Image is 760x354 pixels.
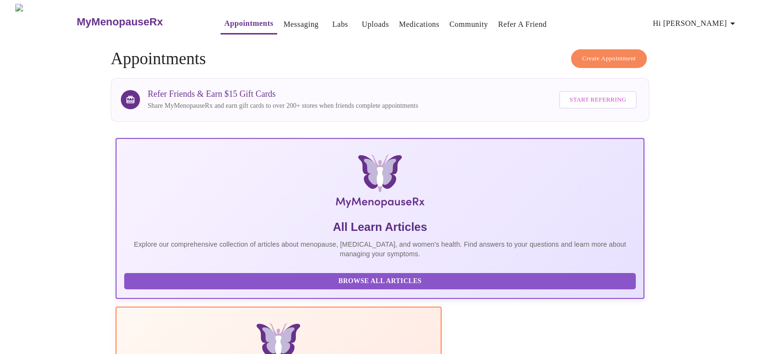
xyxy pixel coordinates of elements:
a: Medications [399,18,439,31]
p: Explore our comprehensive collection of articles about menopause, [MEDICAL_DATA], and women's hea... [124,240,636,259]
h3: Refer Friends & Earn $15 Gift Cards [148,89,418,99]
a: Browse All Articles [124,276,638,285]
button: Medications [395,15,443,34]
a: MyMenopauseRx [76,5,201,39]
button: Create Appointment [571,49,647,68]
span: Browse All Articles [134,275,626,287]
span: Hi [PERSON_NAME] [653,17,738,30]
button: Messaging [280,15,322,34]
a: Appointments [224,17,273,30]
button: Browse All Articles [124,273,636,290]
button: Uploads [358,15,393,34]
a: Labs [332,18,348,31]
img: MyMenopauseRx Logo [15,4,76,40]
h3: MyMenopauseRx [77,16,163,28]
button: Labs [325,15,356,34]
h4: Appointments [111,49,649,69]
button: Refer a Friend [494,15,551,34]
a: Start Referring [557,86,639,114]
a: Uploads [362,18,389,31]
h5: All Learn Articles [124,219,636,235]
span: Create Appointment [582,53,636,64]
button: Community [445,15,492,34]
button: Hi [PERSON_NAME] [649,14,742,33]
button: Appointments [221,14,277,34]
a: Refer a Friend [498,18,547,31]
a: Messaging [283,18,318,31]
span: Start Referring [570,94,626,105]
p: Share MyMenopauseRx and earn gift cards to over 200+ stores when friends complete appointments [148,101,418,111]
a: Community [449,18,488,31]
button: Start Referring [559,91,637,109]
img: MyMenopauseRx Logo [204,154,557,212]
